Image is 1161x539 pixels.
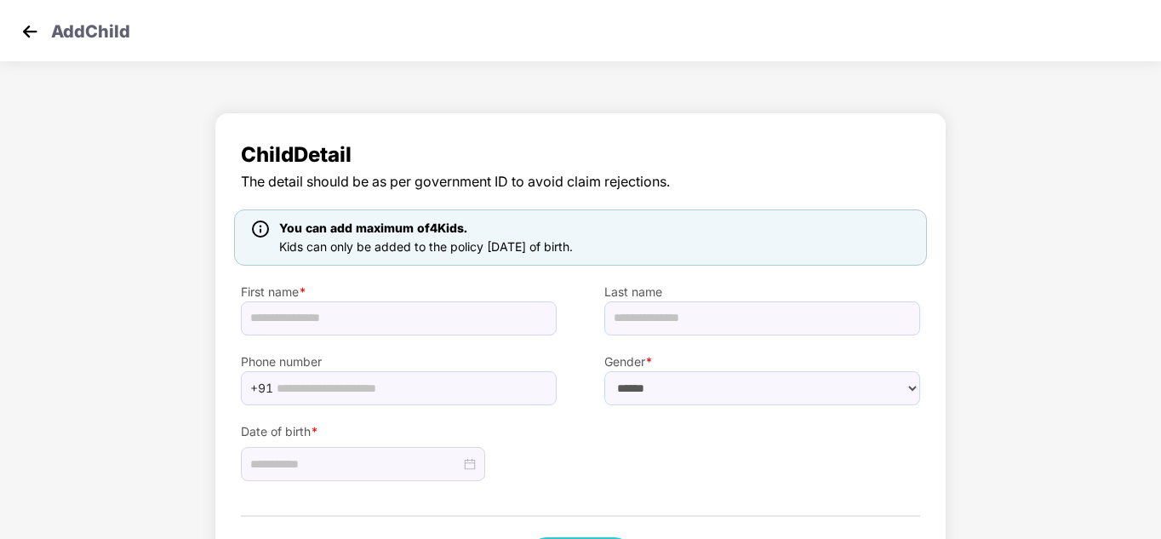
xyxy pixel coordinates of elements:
span: Child Detail [241,139,920,171]
span: Kids can only be added to the policy [DATE] of birth. [279,239,573,254]
img: icon [252,221,269,238]
img: svg+xml;base64,PHN2ZyB4bWxucz0iaHR0cDovL3d3dy53My5vcmcvMjAwMC9zdmciIHdpZHRoPSIzMCIgaGVpZ2h0PSIzMC... [17,19,43,44]
label: Phone number [241,353,557,371]
label: Last name [604,283,920,301]
label: Date of birth [241,422,557,441]
span: +91 [250,376,273,401]
span: The detail should be as per government ID to avoid claim rejections. [241,171,920,192]
p: Add Child [51,19,130,39]
span: You can add maximum of 4 Kids. [279,221,467,235]
label: First name [241,283,557,301]
label: Gender [604,353,920,371]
